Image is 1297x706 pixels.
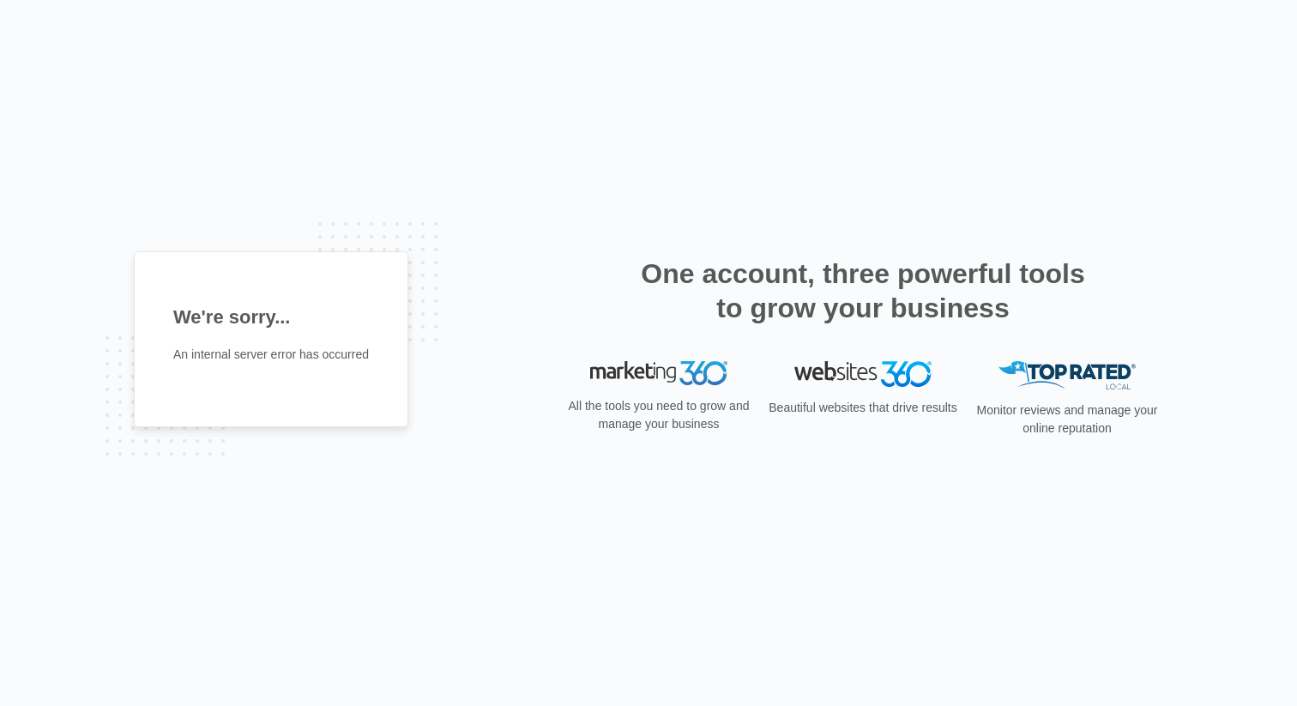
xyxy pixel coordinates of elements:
[971,401,1163,437] p: Monitor reviews and manage your online reputation
[794,361,932,386] img: Websites 360
[173,303,369,331] h1: We're sorry...
[563,397,755,433] p: All the tools you need to grow and manage your business
[636,256,1090,325] h2: One account, three powerful tools to grow your business
[767,399,959,417] p: Beautiful websites that drive results
[173,346,369,364] p: An internal server error has occurred
[590,361,727,385] img: Marketing 360
[998,361,1136,389] img: Top Rated Local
